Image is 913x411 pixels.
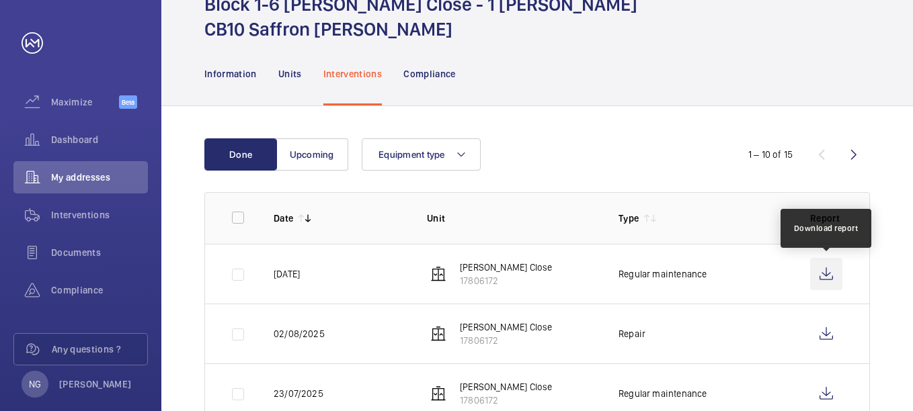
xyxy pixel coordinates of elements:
span: Documents [51,246,148,259]
button: Equipment type [362,138,481,171]
p: 17806172 [460,334,552,347]
p: Type [619,212,639,225]
span: Beta [119,95,137,109]
p: 02/08/2025 [274,327,325,340]
img: elevator.svg [430,385,446,402]
div: Download report [794,222,859,234]
p: Repair [619,327,645,340]
p: Information [204,67,257,81]
span: My addresses [51,171,148,184]
span: Interventions [51,208,148,222]
p: Unit [427,212,597,225]
button: Upcoming [276,138,348,171]
p: Interventions [323,67,383,81]
p: Regular maintenance [619,267,707,281]
p: 17806172 [460,394,552,407]
p: Regular maintenance [619,387,707,400]
span: Dashboard [51,133,148,146]
p: [PERSON_NAME] Close [460,261,552,274]
button: Done [204,138,277,171]
span: Compliance [51,283,148,297]
p: [DATE] [274,267,300,281]
p: [PERSON_NAME] Close [460,380,552,394]
p: Units [278,67,302,81]
p: NG [29,377,41,391]
p: 23/07/2025 [274,387,323,400]
p: Date [274,212,293,225]
img: elevator.svg [430,326,446,342]
span: Any questions ? [52,342,147,356]
p: [PERSON_NAME] Close [460,320,552,334]
span: Maximize [51,95,119,109]
p: 17806172 [460,274,552,287]
p: Compliance [403,67,456,81]
div: 1 – 10 of 15 [748,148,793,161]
img: elevator.svg [430,266,446,282]
span: Equipment type [379,149,445,160]
p: [PERSON_NAME] [59,377,132,391]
